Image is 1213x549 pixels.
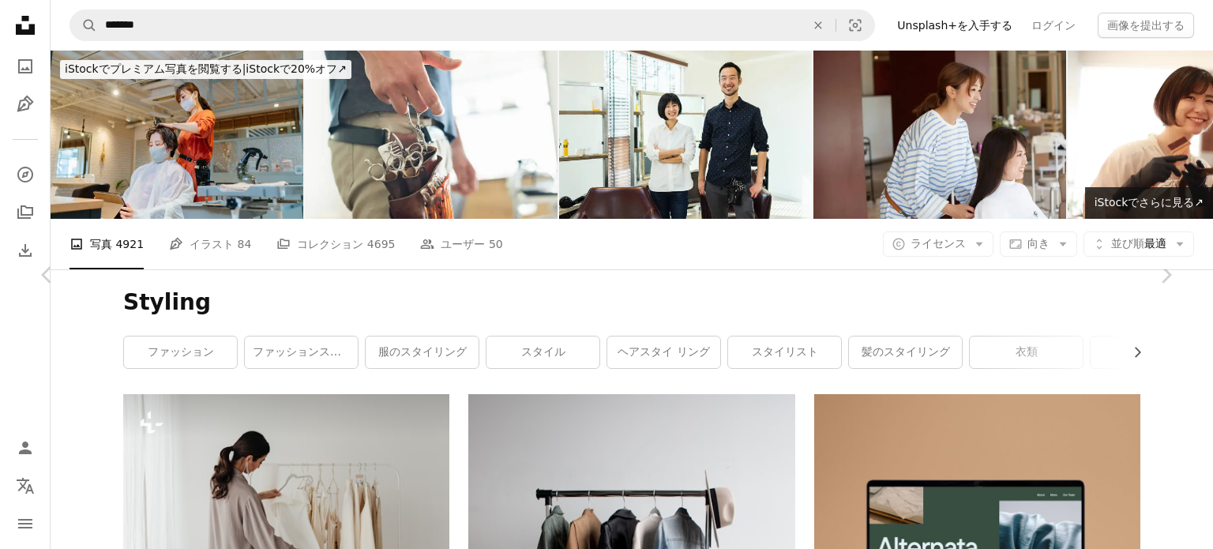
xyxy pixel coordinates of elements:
[169,219,251,269] a: イラスト 84
[124,337,237,368] a: ファッション
[276,219,395,269] a: コレクション 4695
[1022,13,1085,38] a: ログイン
[970,337,1083,368] a: 衣類
[245,337,358,368] a: ファッションスタイリング
[9,197,41,228] a: コレクション
[51,51,303,219] img: ヘアドレッサーは、衣装の髪を乾燥させます。病気予防のための保護フェイスマスクを着用した所有者と顧客
[1118,199,1213,351] a: 次へ
[9,88,41,120] a: イラスト
[813,51,1066,219] img: 美容師と客
[366,337,479,368] a: 服のスタイリング
[65,62,347,75] span: iStockで20%オフ ↗
[1085,187,1213,219] a: iStockでさらに見る↗
[607,337,720,368] a: ヘアスタイ リング
[1027,237,1050,250] span: 向き
[486,337,599,368] a: スタイル
[9,159,41,190] a: 探す
[9,508,41,540] button: メニュー
[1000,231,1077,257] button: 向き
[836,10,874,40] button: ビジュアル検索
[1111,236,1166,252] span: 最適
[305,51,558,219] img: male beautician
[69,9,875,41] form: サイト内でビジュアルを探す
[1091,337,1204,368] a: モデル
[883,231,993,257] button: ライセンス
[9,51,41,82] a: 写真
[9,432,41,464] a: ログイン / 登録する
[1098,13,1194,38] button: 画像を提出する
[1111,237,1144,250] span: 並び順
[65,62,246,75] span: iStockでプレミアム写真を閲覧する |
[70,10,97,40] button: Unsplashで検索する
[801,10,836,40] button: 全てクリア
[1123,337,1140,368] button: リストを右にスクロールする
[849,337,962,368] a: 髪のスタイリング
[728,337,841,368] a: スタイリスト
[911,237,966,250] span: ライセンス
[559,51,812,219] img: ヘアサロンで働く 2 つのプロのヘアケア スタイリスト オーナー
[123,495,449,510] a: 服の棚の前に立つ女性
[51,51,361,88] a: iStockでプレミアム写真を閲覧する|iStockで20%オフ↗
[9,470,41,502] button: 言語
[367,235,396,253] span: 4695
[123,288,1140,317] h1: Styling
[1095,196,1204,209] span: iStockでさらに見る ↗
[888,13,1022,38] a: Unsplash+を入手する
[489,235,503,253] span: 50
[1083,231,1194,257] button: 並び順最適
[420,219,502,269] a: ユーザー 50
[238,235,252,253] span: 84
